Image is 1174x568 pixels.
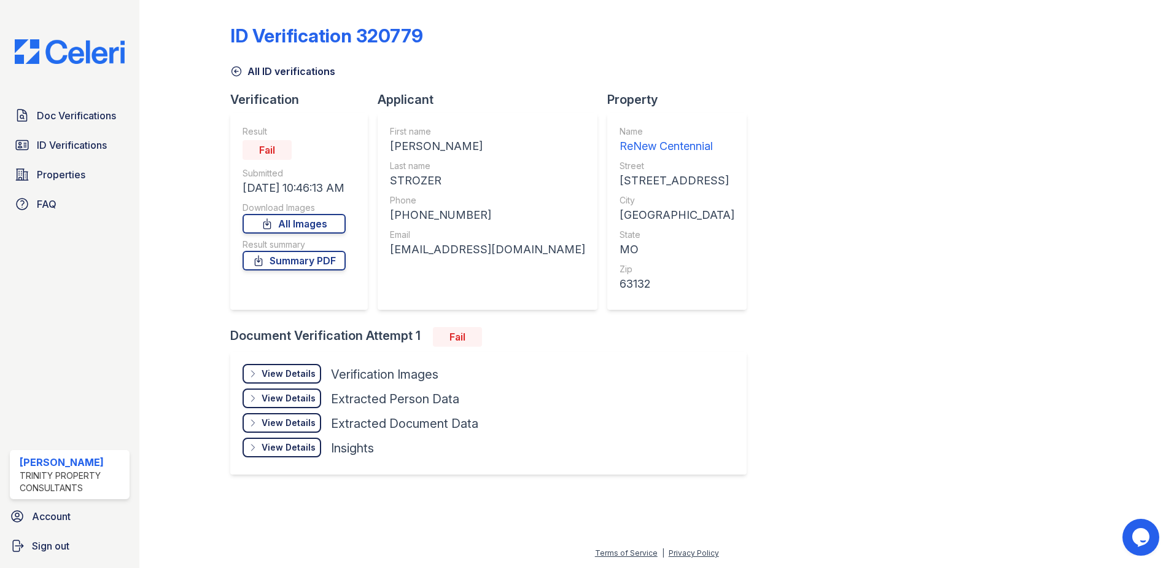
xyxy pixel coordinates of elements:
div: Fail [433,327,482,347]
div: Insights [331,440,374,457]
div: Name [620,125,734,138]
div: Verification [230,91,378,108]
div: Email [390,229,585,241]
div: View Details [262,392,316,404]
div: Fail [243,140,292,160]
a: All ID verifications [230,64,335,79]
span: Properties [37,167,85,182]
div: View Details [262,441,316,454]
div: Trinity Property Consultants [20,470,125,494]
div: [PHONE_NUMBER] [390,207,585,224]
a: ID Verifications [10,133,130,157]
div: View Details [262,368,316,380]
div: [STREET_ADDRESS] [620,172,734,189]
div: Result summary [243,239,346,251]
div: Document Verification Attempt 1 [230,327,756,347]
a: FAQ [10,192,130,216]
div: Property [607,91,756,108]
div: [EMAIL_ADDRESS][DOMAIN_NAME] [390,241,585,258]
span: Doc Verifications [37,108,116,123]
div: [GEOGRAPHIC_DATA] [620,207,734,224]
a: Privacy Policy [669,548,719,558]
a: Terms of Service [595,548,658,558]
div: Download Images [243,202,346,214]
span: Account [32,509,71,524]
div: Last name [390,160,585,172]
span: Sign out [32,538,69,553]
span: FAQ [37,197,56,211]
a: Summary PDF [243,251,346,270]
div: City [620,194,734,207]
a: Name ReNew Centennial [620,125,734,155]
div: ID Verification 320779 [230,25,423,47]
div: Applicant [378,91,607,108]
div: Phone [390,194,585,207]
div: ReNew Centennial [620,138,734,155]
div: | [662,548,664,558]
a: Doc Verifications [10,103,130,128]
div: Extracted Person Data [331,390,459,408]
a: All Images [243,214,346,234]
div: Zip [620,263,734,275]
div: Verification Images [331,366,438,383]
div: [PERSON_NAME] [20,455,125,470]
div: First name [390,125,585,138]
iframe: chat widget [1122,519,1162,556]
div: State [620,229,734,241]
div: View Details [262,417,316,429]
div: [PERSON_NAME] [390,138,585,155]
div: MO [620,241,734,258]
span: ID Verifications [37,138,107,152]
a: Account [5,504,134,529]
div: Submitted [243,167,346,179]
a: Properties [10,162,130,187]
img: CE_Logo_Blue-a8612792a0a2168367f1c8372b55b34899dd931a85d93a1a3d3e32e68fde9ad4.png [5,39,134,64]
div: Extracted Document Data [331,415,478,432]
div: Street [620,160,734,172]
div: [DATE] 10:46:13 AM [243,179,346,197]
div: STROZER [390,172,585,189]
div: Result [243,125,346,138]
a: Sign out [5,534,134,558]
div: 63132 [620,275,734,293]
